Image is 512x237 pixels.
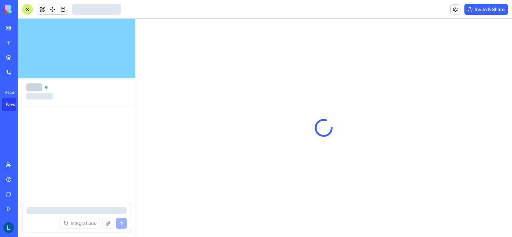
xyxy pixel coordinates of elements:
div: New App [6,101,25,108]
img: logo [5,5,46,14]
button: Invite & Share [464,4,508,15]
span: Recent [2,90,16,95]
a: New App [2,98,29,111]
img: ACg8ocK0L_hWFomDfOpzv6-ZcB1PPVEOwsa2YQbKbu55BB8zpgeYkQ=s96-c [3,222,14,233]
